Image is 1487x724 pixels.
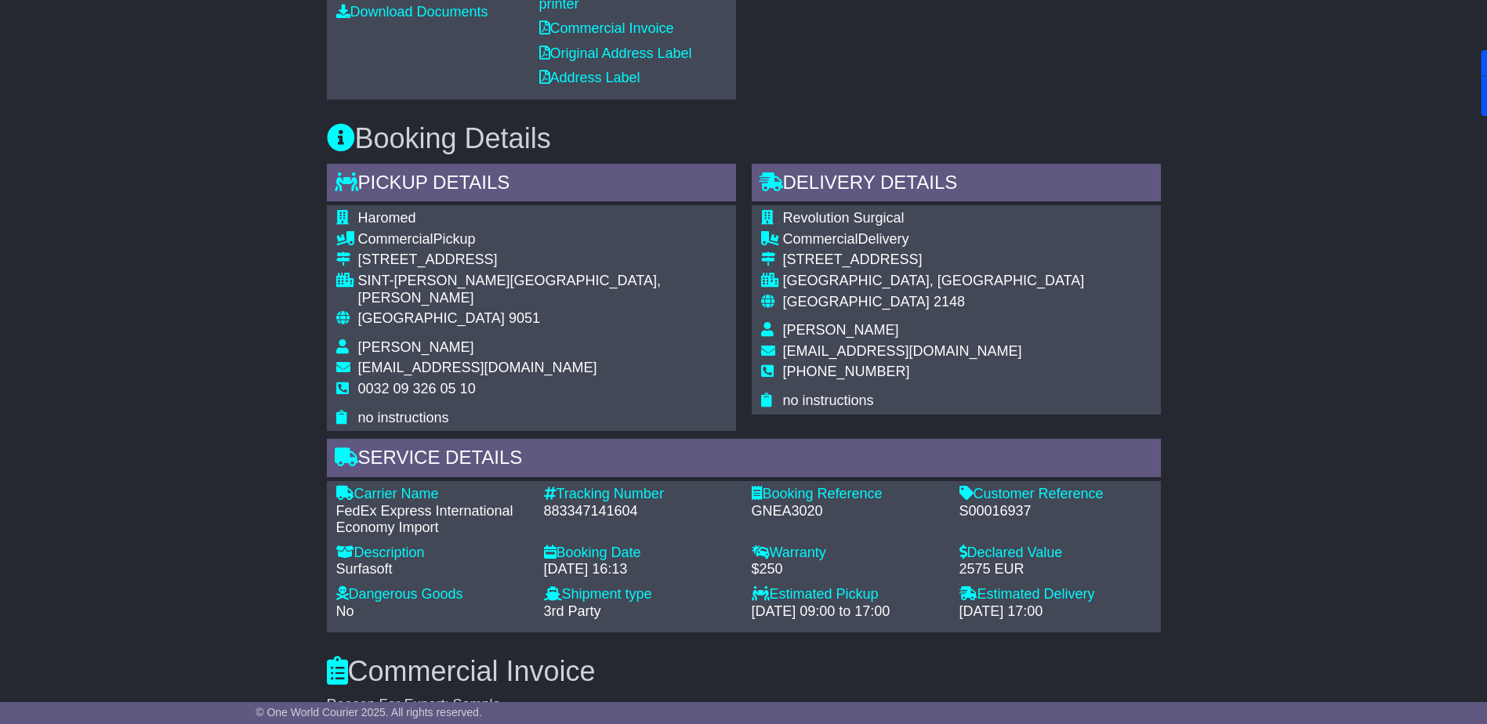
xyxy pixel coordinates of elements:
div: Booking Reference [752,486,944,503]
div: [GEOGRAPHIC_DATA], [GEOGRAPHIC_DATA] [783,273,1085,290]
div: 883347141604 [544,503,736,520]
div: SINT-[PERSON_NAME][GEOGRAPHIC_DATA], [PERSON_NAME] [358,273,727,306]
div: Carrier Name [336,486,528,503]
a: Commercial Invoice [539,20,674,36]
div: Reason For Export: Sample [327,697,1161,714]
div: 2575 EUR [959,561,1152,578]
div: S00016937 [959,503,1152,520]
span: Commercial [358,231,433,247]
span: 2148 [934,294,965,310]
span: © One World Courier 2025. All rights reserved. [256,706,482,719]
a: Address Label [539,70,640,85]
div: $250 [752,561,944,578]
div: Dangerous Goods [336,586,528,603]
div: Delivery Details [752,164,1161,206]
span: 0032 09 326 05 10 [358,381,476,396]
span: Haromed [358,210,416,226]
div: [DATE] 09:00 to 17:00 [752,603,944,621]
div: FedEx Express International Economy Import [336,503,528,537]
div: Declared Value [959,545,1152,562]
div: Delivery [783,231,1085,248]
span: Revolution Surgical [783,210,905,226]
h3: Booking Details [327,123,1161,154]
div: Estimated Pickup [752,586,944,603]
div: Booking Date [544,545,736,562]
a: Original Address Label [539,45,692,61]
span: no instructions [358,410,449,425]
div: Surfasoft [336,561,528,578]
div: [STREET_ADDRESS] [783,252,1085,269]
div: [STREET_ADDRESS] [358,252,727,269]
span: [GEOGRAPHIC_DATA] [783,294,930,310]
div: Estimated Delivery [959,586,1152,603]
span: [EMAIL_ADDRESS][DOMAIN_NAME] [783,343,1022,359]
span: no instructions [783,393,874,408]
span: [PERSON_NAME] [358,339,474,355]
div: Pickup [358,231,727,248]
div: [DATE] 16:13 [544,561,736,578]
div: GNEA3020 [752,503,944,520]
h3: Commercial Invoice [327,656,1161,687]
div: Shipment type [544,586,736,603]
span: [GEOGRAPHIC_DATA] [358,310,505,326]
span: [EMAIL_ADDRESS][DOMAIN_NAME] [358,360,597,375]
div: Customer Reference [959,486,1152,503]
div: Tracking Number [544,486,736,503]
a: Download Documents [336,4,488,20]
div: Warranty [752,545,944,562]
div: Pickup Details [327,164,736,206]
span: [PERSON_NAME] [783,322,899,338]
span: [PHONE_NUMBER] [783,364,910,379]
span: 9051 [509,310,540,326]
span: 3rd Party [544,603,601,619]
div: [DATE] 17:00 [959,603,1152,621]
div: Description [336,545,528,562]
div: Service Details [327,439,1161,481]
span: Commercial [783,231,858,247]
span: No [336,603,354,619]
